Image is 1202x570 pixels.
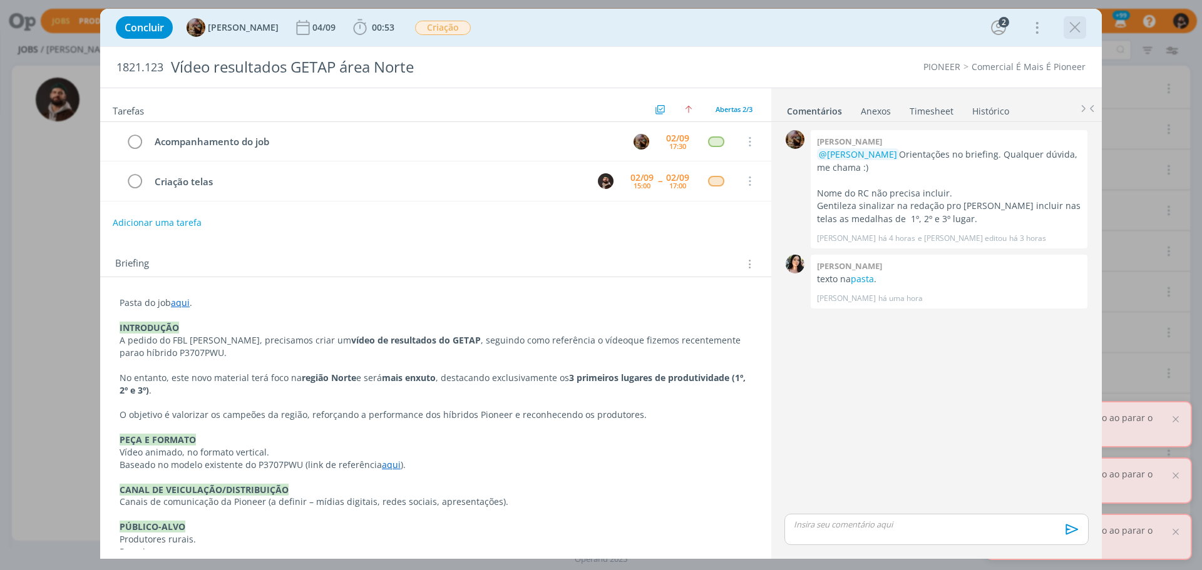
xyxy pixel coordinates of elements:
[120,372,748,396] strong: 3 primeiros lugares de produtividade (1º, 2º e 3º)
[120,446,752,459] p: Vídeo animado, no formato vertical.
[100,9,1102,559] div: dialog
[187,18,279,37] button: A[PERSON_NAME]
[171,297,190,308] a: aqui
[166,52,677,83] div: Vídeo resultados GETAP área Norte
[382,459,401,471] a: aqui
[120,533,752,546] p: Produtores rurais.
[120,459,752,471] p: Baseado no modelo existente do P3707PWU (link de referência ).
[312,23,338,32] div: 04/09
[786,130,804,149] img: A
[350,18,398,38] button: 00:53
[120,334,743,359] span: que fizemos recentemente para
[125,23,164,33] span: Concluir
[786,255,804,273] img: T
[632,132,650,151] button: A
[716,104,753,114] span: Abertas 2/3
[817,260,882,272] b: [PERSON_NAME]
[851,273,874,285] a: pasta
[817,136,882,147] b: [PERSON_NAME]
[596,171,615,190] button: D
[120,546,752,558] p: Parceiros.
[634,182,650,189] div: 15:00
[861,105,891,118] div: Anexos
[817,293,876,304] p: [PERSON_NAME]
[120,434,196,445] strong: PEÇA E FORMATO
[989,18,1009,38] button: 2
[120,297,752,309] p: Pasta do job .
[666,173,689,182] div: 02/09
[819,148,897,160] span: @[PERSON_NAME]
[817,148,1081,174] p: Orientações no briefing. Qualquer dúvida, me chama :)
[999,17,1009,28] div: 2
[909,99,954,118] a: Timesheet
[120,409,752,421] p: O objetivo é valorizar os campeões da região, reforçando a performance dos híbridos Pioneer e rec...
[414,20,471,36] button: Criação
[817,273,1081,285] p: texto na .
[634,134,649,150] img: A
[923,61,960,73] a: PIONEER
[817,233,876,244] p: [PERSON_NAME]
[208,23,279,32] span: [PERSON_NAME]
[116,61,163,74] span: 1821.123
[113,102,144,117] span: Tarefas
[302,372,356,384] strong: região Norte
[112,211,202,234] button: Adicionar uma tarefa
[878,233,915,244] span: há 4 horas
[120,372,752,397] p: No entanto, este novo material terá foco na e será , destacando exclusivamente os .
[817,200,1081,225] p: Gentileza sinalizar na redação pro [PERSON_NAME] incluir nas telas as medalhas de 1º, 2º e 3º lugar.
[878,293,923,304] span: há uma hora
[120,484,289,496] strong: CANAL DE VEICULAÇÃO/DISTRIBUIÇÃO
[669,143,686,150] div: 17:30
[116,16,173,39] button: Concluir
[685,106,692,113] img: arrow-up.svg
[972,61,1086,73] a: Comercial É Mais É Pioneer
[598,173,614,189] img: D
[149,134,622,150] div: Acompanhamento do job
[120,496,752,508] p: Canais de comunicação da Pioneer (a definir – mídias digitais, redes sociais, apresentações).
[972,99,1010,118] a: Histórico
[918,233,1007,244] span: e [PERSON_NAME] editou
[187,18,205,37] img: A
[658,176,662,185] span: --
[351,334,481,346] strong: vídeo de resultados do GETAP
[115,256,149,272] span: Briefing
[669,182,686,189] div: 17:00
[1009,233,1046,244] span: há 3 horas
[786,99,843,118] a: Comentários
[372,21,394,33] span: 00:53
[666,134,689,143] div: 02/09
[630,173,654,182] div: 02/09
[120,334,752,359] p: A pedido do FBL [PERSON_NAME], precisamos criar um , seguindo como referência o vídeo o híbrido P...
[382,372,436,384] strong: mais enxuto
[120,521,185,532] strong: PÚBLICO-ALVO
[120,322,179,333] strong: INTRODUÇÃO
[817,187,1081,200] p: Nome do RC não precisa incluir.
[415,21,471,35] span: Criação
[149,174,586,190] div: Criação telas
